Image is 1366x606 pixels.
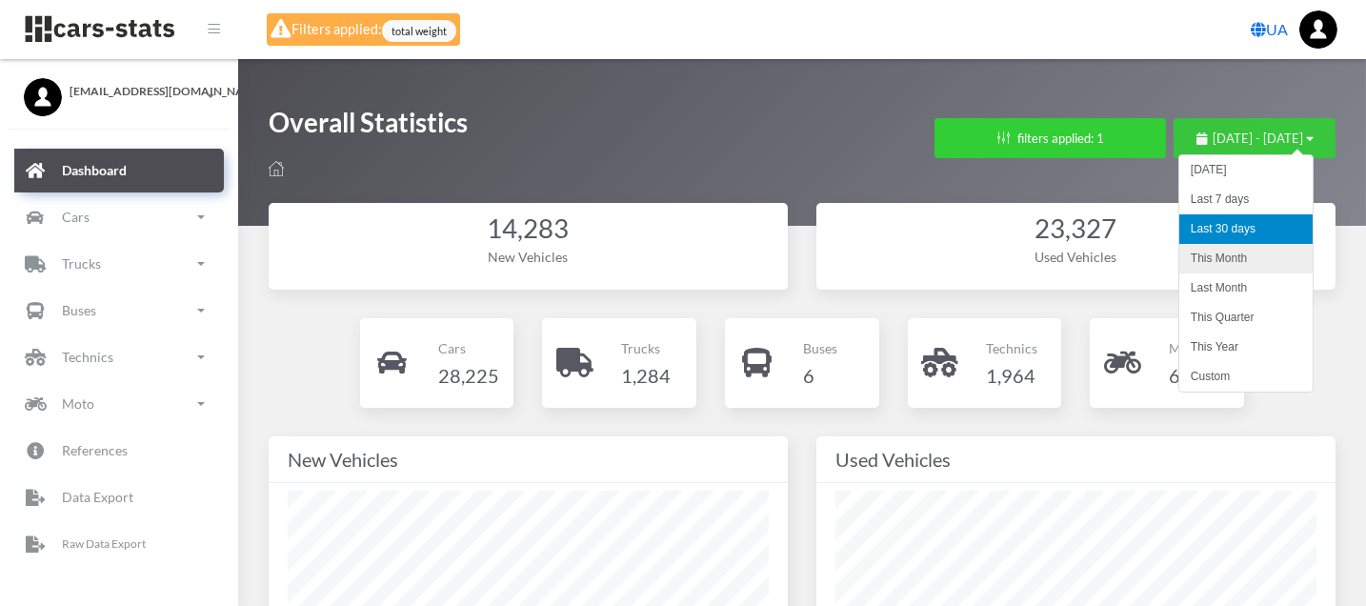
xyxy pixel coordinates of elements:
[24,14,176,44] img: navbar brand
[1179,244,1313,273] li: This Month
[62,252,101,275] p: Trucks
[1179,155,1313,185] li: [DATE]
[621,336,671,360] p: Trucks
[288,211,769,248] div: 14,283
[14,242,224,286] a: Trucks
[62,438,128,462] p: References
[62,298,96,322] p: Buses
[269,105,468,150] h1: Overall Statistics
[62,345,113,369] p: Technics
[14,382,224,426] a: Moto
[1174,118,1336,158] button: [DATE] - [DATE]
[986,360,1037,391] h4: 1,964
[288,247,769,267] div: New Vehicles
[803,336,837,360] p: Buses
[1169,336,1218,360] p: Moto
[835,211,1316,248] div: 23,327
[14,289,224,333] a: Buses
[934,118,1166,158] button: filters applied: 1
[288,444,769,475] div: New Vehicles
[14,195,224,239] a: Cars
[1179,273,1313,303] li: Last Month
[835,444,1316,475] div: Used Vehicles
[382,20,456,42] span: total weight
[14,475,224,519] a: Data Export
[1179,362,1313,392] li: Custom
[835,247,1316,267] div: Used Vehicles
[62,534,146,555] p: Raw Data Export
[1299,10,1337,49] img: ...
[1213,131,1303,146] span: [DATE] - [DATE]
[621,360,671,391] h4: 1,284
[1179,214,1313,244] li: Last 30 days
[1179,185,1313,214] li: Last 7 days
[62,158,127,182] p: Dashboard
[62,485,133,509] p: Data Export
[14,335,224,379] a: Technics
[70,83,214,100] span: [EMAIL_ADDRESS][DOMAIN_NAME]
[14,522,224,566] a: Raw Data Export
[803,360,837,391] h4: 6
[1243,10,1296,49] a: UA
[14,429,224,473] a: References
[438,336,499,360] p: Cars
[62,392,94,415] p: Moto
[438,360,499,391] h4: 28,225
[986,336,1037,360] p: Technics
[62,205,90,229] p: Cars
[1179,333,1313,362] li: This Year
[24,78,214,100] a: [EMAIL_ADDRESS][DOMAIN_NAME]
[14,149,224,192] a: Dashboard
[267,13,460,46] div: Filters applied:
[1169,360,1218,391] h4: 6,131
[1179,303,1313,333] li: This Quarter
